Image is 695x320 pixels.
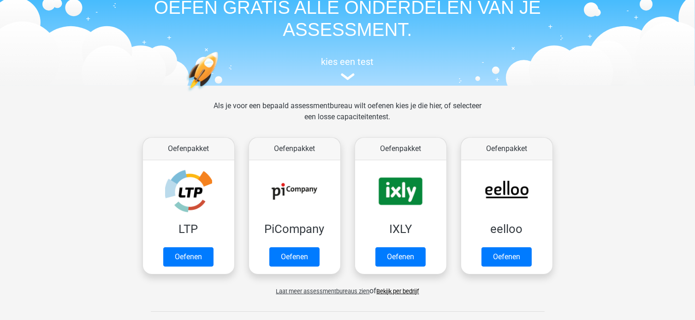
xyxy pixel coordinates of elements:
[481,247,532,267] a: Oefenen
[136,56,560,81] a: kies een test
[341,73,355,80] img: assessment
[269,247,320,267] a: Oefenen
[276,288,370,295] span: Laat meer assessmentbureaus zien
[375,247,426,267] a: Oefenen
[206,100,489,134] div: Als je voor een bepaald assessmentbureau wilt oefenen kies je die hier, of selecteer een losse ca...
[186,52,254,135] img: oefenen
[163,247,214,267] a: Oefenen
[377,288,419,295] a: Bekijk per bedrijf
[136,278,560,297] div: of
[136,56,560,67] h5: kies een test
